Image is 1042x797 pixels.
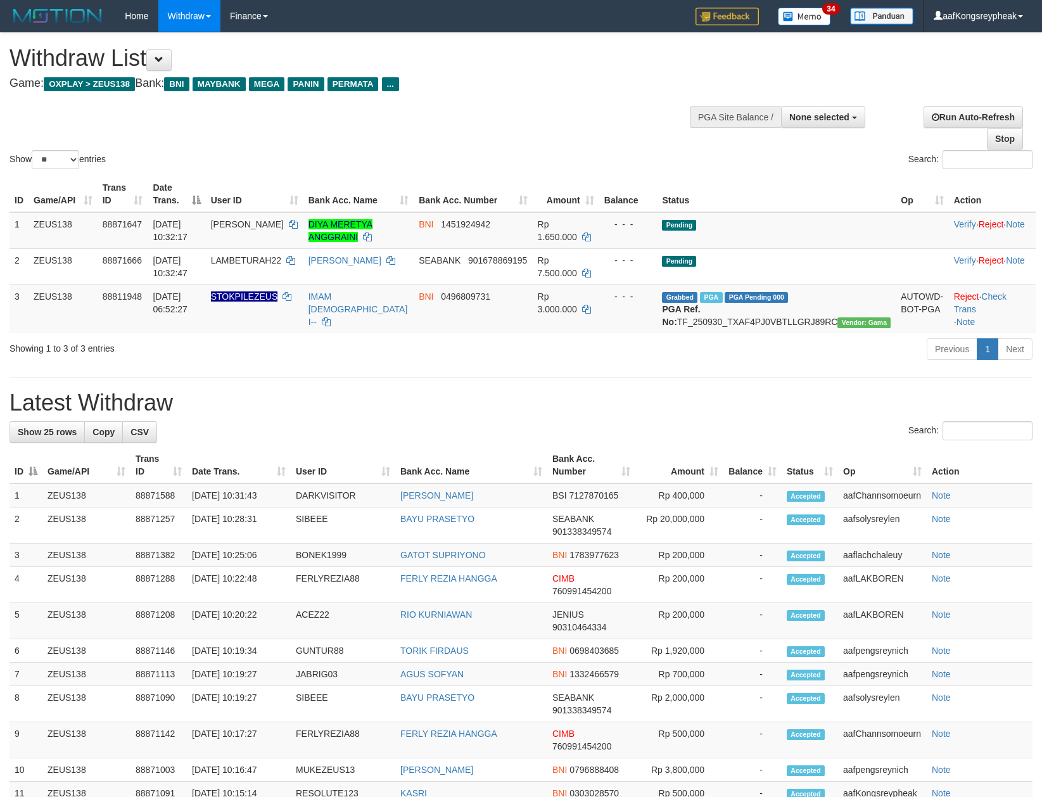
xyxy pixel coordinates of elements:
[789,112,849,122] span: None selected
[635,544,723,567] td: Rp 200,000
[10,46,682,71] h1: Withdraw List
[896,176,948,212] th: Op: activate to sort column ascending
[29,284,98,333] td: ZEUS138
[787,646,825,657] span: Accepted
[130,758,187,782] td: 88871003
[10,663,42,686] td: 7
[400,646,469,656] a: TORIK FIRDAUS
[635,639,723,663] td: Rp 1,920,000
[10,483,42,507] td: 1
[42,447,130,483] th: Game/API: activate to sort column ascending
[927,338,977,360] a: Previous
[187,722,291,758] td: [DATE] 10:17:27
[291,603,395,639] td: ACEZ22
[552,729,575,739] span: CIMB
[533,176,599,212] th: Amount: activate to sort column ascending
[42,483,130,507] td: ZEUS138
[187,603,291,639] td: [DATE] 10:20:22
[441,219,490,229] span: Copy 1451924942 to clipboard
[949,176,1036,212] th: Action
[153,291,187,314] span: [DATE] 06:52:27
[395,447,547,483] th: Bank Acc. Name: activate to sort column ascending
[32,150,79,169] select: Showentries
[838,639,927,663] td: aafpengsreynich
[211,219,284,229] span: [PERSON_NAME]
[10,248,29,284] td: 2
[441,291,490,302] span: Copy 0496809731 to clipboard
[130,686,187,722] td: 88871090
[98,176,148,212] th: Trans ID: activate to sort column ascending
[400,573,497,583] a: FERLY REZIA HANGGA
[288,77,324,91] span: PANIN
[103,255,142,265] span: 88871666
[400,550,486,560] a: GATOT SUPRIYONO
[291,686,395,722] td: SIBEEE
[164,77,189,91] span: BNI
[468,255,527,265] span: Copy 901678869195 to clipboard
[400,692,474,703] a: BAYU PRASETYO
[838,507,927,544] td: aafsolysreylen
[635,447,723,483] th: Amount: activate to sort column ascending
[635,722,723,758] td: Rp 500,000
[552,550,567,560] span: BNI
[662,304,700,327] b: PGA Ref. No:
[291,758,395,782] td: MUKEZEUS13
[84,421,123,443] a: Copy
[187,447,291,483] th: Date Trans.: activate to sort column ascending
[130,483,187,507] td: 88871588
[954,255,976,265] a: Verify
[662,220,696,231] span: Pending
[308,255,381,265] a: [PERSON_NAME]
[838,758,927,782] td: aafpengsreynich
[382,77,399,91] span: ...
[838,483,927,507] td: aafChannsomoeurn
[569,550,619,560] span: Copy 1783977623 to clipboard
[419,219,433,229] span: BNI
[850,8,913,25] img: panduan.png
[42,507,130,544] td: ZEUS138
[723,639,782,663] td: -
[696,8,759,25] img: Feedback.jpg
[10,686,42,722] td: 8
[414,176,532,212] th: Bank Acc. Number: activate to sort column ascending
[924,106,1023,128] a: Run Auto-Refresh
[1006,255,1025,265] a: Note
[932,514,951,524] a: Note
[10,176,29,212] th: ID
[635,663,723,686] td: Rp 700,000
[42,567,130,603] td: ZEUS138
[657,284,896,333] td: TF_250930_TXAF4PJ0VBTLLGRJ89RC
[92,427,115,437] span: Copy
[10,150,106,169] label: Show entries
[657,176,896,212] th: Status
[10,567,42,603] td: 4
[662,256,696,267] span: Pending
[569,765,619,775] span: Copy 0796888408 to clipboard
[552,646,567,656] span: BNI
[987,128,1023,150] a: Stop
[211,255,281,265] span: LAMBETURAH22
[29,212,98,249] td: ZEUS138
[419,255,461,265] span: SEABANK
[193,77,246,91] span: MAYBANK
[954,219,976,229] a: Verify
[103,291,142,302] span: 88811948
[327,77,379,91] span: PERMATA
[723,483,782,507] td: -
[552,514,594,524] span: SEABANK
[932,550,951,560] a: Note
[187,663,291,686] td: [DATE] 10:19:27
[838,603,927,639] td: aafLAKBOREN
[787,491,825,502] span: Accepted
[42,663,130,686] td: ZEUS138
[979,255,1004,265] a: Reject
[400,729,497,739] a: FERLY REZIA HANGGA
[291,567,395,603] td: FERLYREZIA88
[10,639,42,663] td: 6
[291,722,395,758] td: FERLYREZIA88
[153,219,187,242] span: [DATE] 10:32:17
[552,490,567,501] span: BSI
[291,544,395,567] td: BONEK1999
[943,150,1032,169] input: Search:
[604,290,652,303] div: - - -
